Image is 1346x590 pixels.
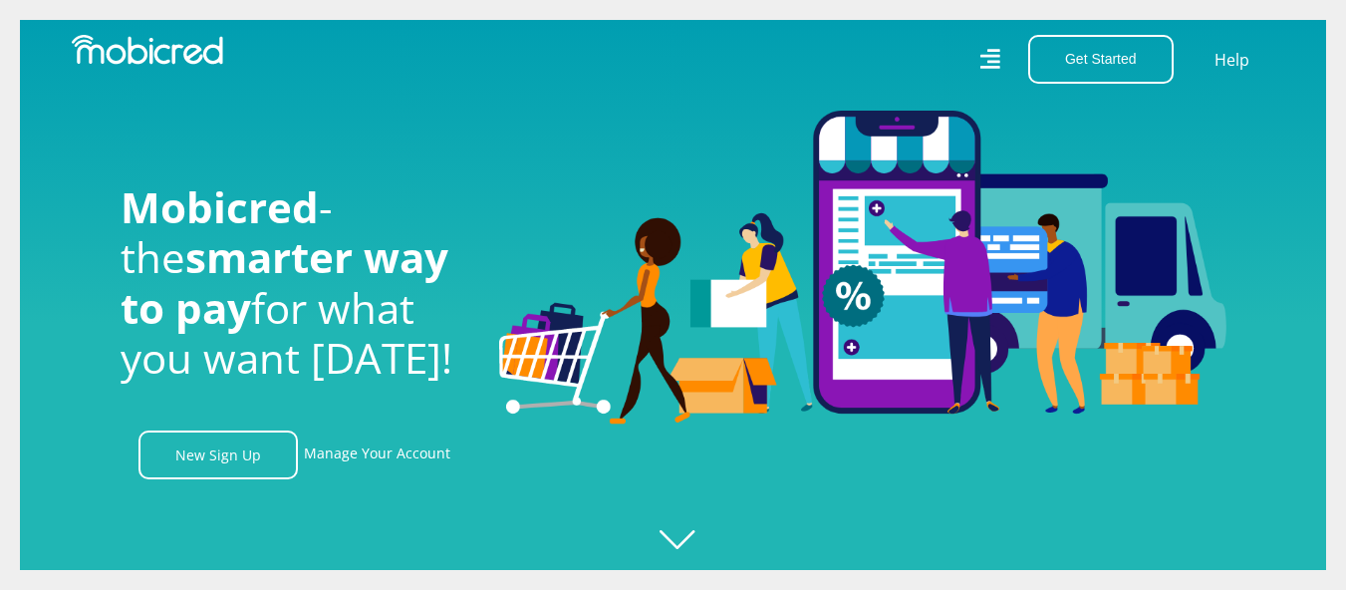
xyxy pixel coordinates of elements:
[304,431,450,479] a: Manage Your Account
[499,111,1226,426] img: Welcome to Mobicred
[1213,47,1250,73] a: Help
[1028,35,1174,84] button: Get Started
[72,35,223,65] img: Mobicred
[138,431,298,479] a: New Sign Up
[121,228,448,335] span: smarter way to pay
[121,182,469,384] h1: - the for what you want [DATE]!
[121,178,319,235] span: Mobicred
